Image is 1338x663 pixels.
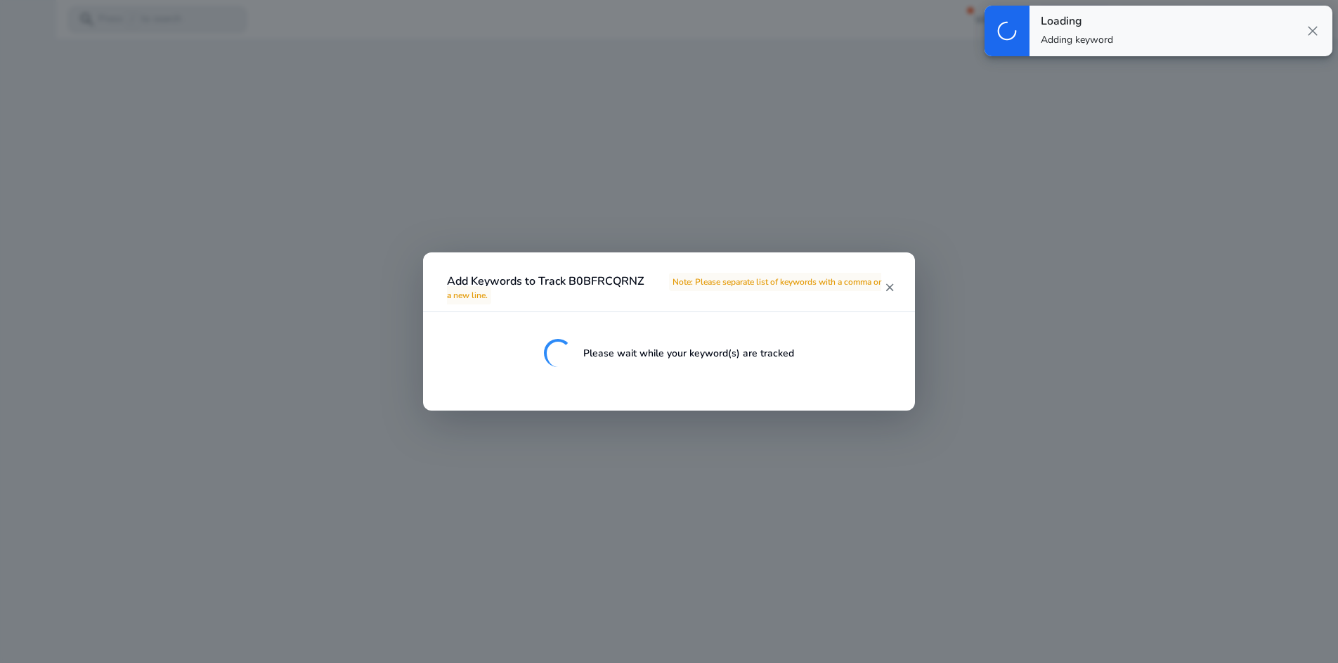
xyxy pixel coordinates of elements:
[447,275,884,302] h4: Add Keywords to Track B0BFRCQRNZ
[1041,15,1113,28] h4: Loading
[447,273,881,304] span: Note: Please separate list of keywords with a comma or a new line.
[583,348,794,360] h5: Please wait while your keyword(s) are tracked
[1304,22,1321,39] span: close
[1041,33,1113,47] p: Adding keyword
[992,15,1022,46] span: progress_activity
[884,281,895,294] mat-icon: close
